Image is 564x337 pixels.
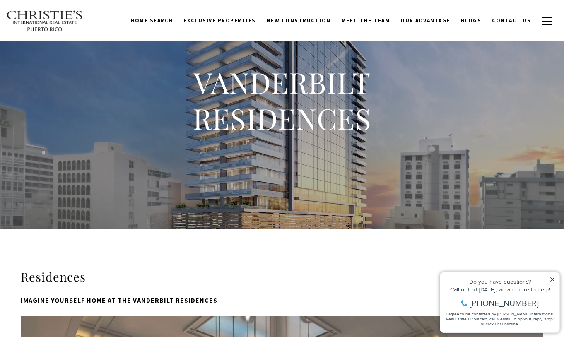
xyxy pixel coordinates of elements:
div: Do you have questions? [9,19,120,24]
span: Blogs [461,17,482,24]
span: I agree to be contacted by [PERSON_NAME] International Real Estate PR via text, call & email. To ... [10,51,118,67]
span: [PHONE_NUMBER] [34,39,103,47]
a: Our Advantage [395,13,456,29]
h3: Residences [21,269,543,285]
span: Our Advantage [400,17,450,24]
strong: IMAGINE YOURSELF HOME AT THE VANDERBILT RESIDENCES [21,296,217,304]
div: Call or text [DATE], we are here to help! [9,26,120,32]
span: New Construction [267,17,331,24]
h1: VANDERBILT RESIDENCES [116,64,448,137]
a: Exclusive Properties [178,13,261,29]
a: Blogs [456,13,487,29]
img: Christie's International Real Estate text transparent background [6,10,83,32]
a: New Construction [261,13,336,29]
span: Exclusive Properties [184,17,256,24]
span: Contact Us [492,17,531,24]
a: Meet the Team [336,13,395,29]
a: Home Search [125,13,178,29]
